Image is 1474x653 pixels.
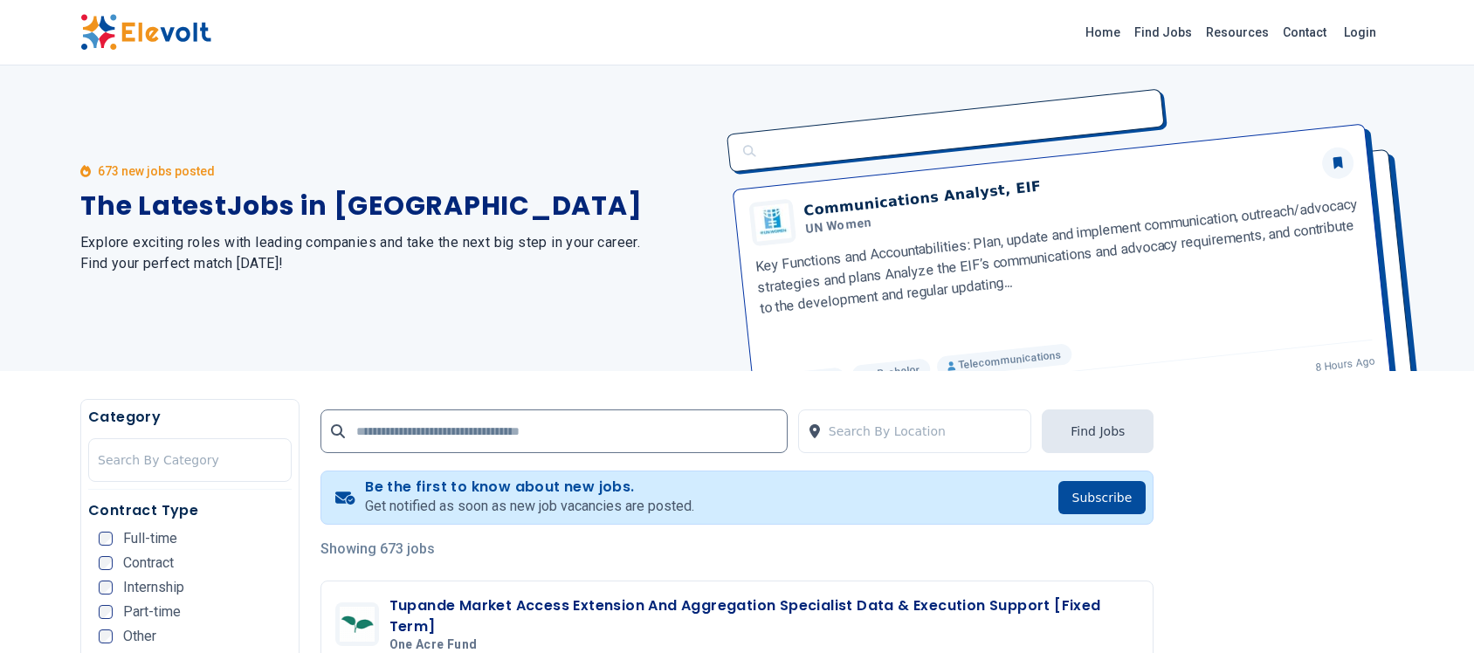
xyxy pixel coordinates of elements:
input: Full-time [99,532,113,546]
button: Find Jobs [1042,409,1154,453]
span: Contract [123,556,174,570]
input: Other [99,629,113,643]
img: Elevolt [80,14,211,51]
a: Login [1333,15,1387,50]
a: Resources [1199,18,1276,46]
span: Internship [123,581,184,595]
input: Contract [99,556,113,570]
a: Find Jobs [1127,18,1199,46]
h5: Category [88,407,292,428]
span: Other [123,629,156,643]
a: Contact [1276,18,1333,46]
h3: Tupande Market Access Extension And Aggregation Specialist Data & Execution Support [Fixed Term] [389,595,1140,637]
h1: The Latest Jobs in [GEOGRAPHIC_DATA] [80,190,716,222]
h2: Explore exciting roles with leading companies and take the next big step in your career. Find you... [80,232,716,274]
span: Full-time [123,532,177,546]
p: 673 new jobs posted [98,162,215,180]
h4: Be the first to know about new jobs. [365,478,694,496]
img: One Acre Fund [340,607,375,642]
p: Showing 673 jobs [320,539,1154,560]
a: Home [1078,18,1127,46]
button: Subscribe [1058,481,1147,514]
input: Part-time [99,605,113,619]
span: Part-time [123,605,181,619]
span: One Acre Fund [389,637,478,653]
p: Get notified as soon as new job vacancies are posted. [365,496,694,517]
input: Internship [99,581,113,595]
h5: Contract Type [88,500,292,521]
